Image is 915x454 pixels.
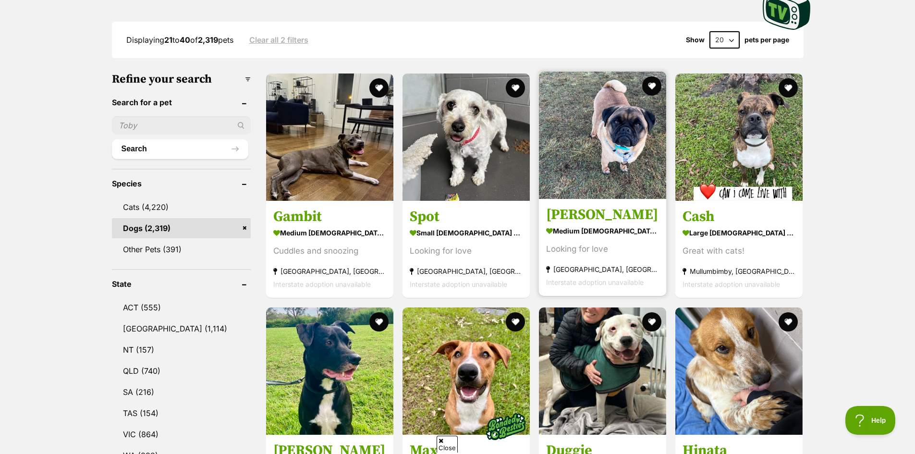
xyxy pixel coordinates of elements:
[112,361,251,381] a: QLD (740)
[273,265,386,278] strong: [GEOGRAPHIC_DATA], [GEOGRAPHIC_DATA]
[410,226,523,240] strong: small [DEMOGRAPHIC_DATA] Dog
[482,403,530,451] img: bonded besties
[369,312,389,331] button: favourite
[642,76,661,96] button: favourite
[539,72,666,199] img: Hank - Pug Dog
[675,74,803,201] img: Cash - Boxer Dog
[112,382,251,402] a: SA (216)
[112,297,251,318] a: ACT (555)
[410,281,507,289] span: Interstate adoption unavailable
[675,307,803,435] img: Hinata - Australian Cattle Dog
[266,307,393,435] img: Hugo - Australian Kelpie Dog
[112,179,251,188] header: Species
[683,208,795,226] h3: Cash
[779,78,798,98] button: favourite
[266,74,393,201] img: Gambit - Staffordshire Bull Terrier Dog
[410,208,523,226] h3: Spot
[403,201,530,298] a: Spot small [DEMOGRAPHIC_DATA] Dog Looking for love [GEOGRAPHIC_DATA], [GEOGRAPHIC_DATA] Interstat...
[683,265,795,278] strong: Mullumbimby, [GEOGRAPHIC_DATA]
[506,78,525,98] button: favourite
[126,35,233,45] span: Displaying to of pets
[249,36,308,44] a: Clear all 2 filters
[112,403,251,423] a: TAS (154)
[683,226,795,240] strong: large [DEMOGRAPHIC_DATA] Dog
[437,436,458,453] span: Close
[546,243,659,256] div: Looking for love
[198,35,218,45] strong: 2,319
[546,263,659,276] strong: [GEOGRAPHIC_DATA], [GEOGRAPHIC_DATA]
[369,78,389,98] button: favourite
[642,312,661,331] button: favourite
[683,281,780,289] span: Interstate adoption unavailable
[539,307,666,435] img: Duggie - Mastiff Dog
[403,74,530,201] img: Spot - Maltese Dog
[683,245,795,258] div: Great with cats!
[266,201,393,298] a: Gambit medium [DEMOGRAPHIC_DATA] Dog Cuddles and snoozing [GEOGRAPHIC_DATA], [GEOGRAPHIC_DATA] In...
[744,36,789,44] label: pets per page
[546,224,659,238] strong: medium [DEMOGRAPHIC_DATA] Dog
[546,279,644,287] span: Interstate adoption unavailable
[675,201,803,298] a: Cash large [DEMOGRAPHIC_DATA] Dog Great with cats! Mullumbimby, [GEOGRAPHIC_DATA] Interstate adop...
[112,139,248,159] button: Search
[845,406,896,435] iframe: Help Scout Beacon - Open
[112,116,251,135] input: Toby
[539,199,666,296] a: [PERSON_NAME] medium [DEMOGRAPHIC_DATA] Dog Looking for love [GEOGRAPHIC_DATA], [GEOGRAPHIC_DATA]...
[546,206,659,224] h3: [PERSON_NAME]
[273,245,386,258] div: Cuddles and snoozing
[112,239,251,259] a: Other Pets (391)
[410,265,523,278] strong: [GEOGRAPHIC_DATA], [GEOGRAPHIC_DATA]
[112,319,251,339] a: [GEOGRAPHIC_DATA] (1,114)
[273,208,386,226] h3: Gambit
[180,35,190,45] strong: 40
[686,36,705,44] span: Show
[403,307,530,435] img: Max - Australian Kelpie Dog
[273,226,386,240] strong: medium [DEMOGRAPHIC_DATA] Dog
[112,98,251,107] header: Search for a pet
[112,340,251,360] a: NT (157)
[112,73,251,86] h3: Refine your search
[112,424,251,444] a: VIC (864)
[410,245,523,258] div: Looking for love
[112,280,251,288] header: State
[506,312,525,331] button: favourite
[273,281,371,289] span: Interstate adoption unavailable
[112,197,251,217] a: Cats (4,220)
[164,35,172,45] strong: 21
[112,218,251,238] a: Dogs (2,319)
[779,312,798,331] button: favourite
